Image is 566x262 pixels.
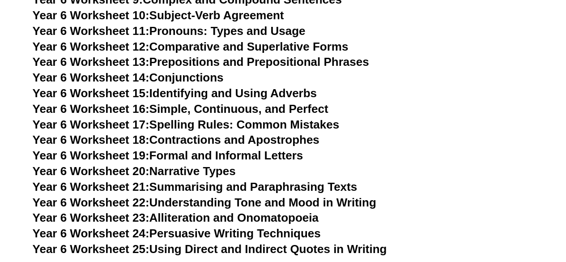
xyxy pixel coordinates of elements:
span: Year 6 Worksheet 17: [33,118,149,131]
span: Year 6 Worksheet 22: [33,196,149,209]
span: Year 6 Worksheet 21: [33,180,149,193]
a: Year 6 Worksheet 23:Alliteration and Onomatopoeia [33,211,319,224]
span: Year 6 Worksheet 14: [33,71,149,84]
span: Year 6 Worksheet 11: [33,24,149,38]
iframe: Chat Widget [417,161,566,262]
span: Year 6 Worksheet 20: [33,164,149,178]
span: Year 6 Worksheet 25: [33,242,149,256]
span: Year 6 Worksheet 23: [33,211,149,224]
a: Year 6 Worksheet 20:Narrative Types [33,164,236,178]
a: Year 6 Worksheet 13:Prepositions and Prepositional Phrases [33,55,369,69]
span: Year 6 Worksheet 12: [33,40,149,53]
a: Year 6 Worksheet 11:Pronouns: Types and Usage [33,24,306,38]
a: Year 6 Worksheet 12:Comparative and Superlative Forms [33,40,349,53]
span: Year 6 Worksheet 18: [33,133,149,146]
a: Year 6 Worksheet 25:Using Direct and Indirect Quotes in Writing [33,242,387,256]
a: Year 6 Worksheet 22:Understanding Tone and Mood in Writing [33,196,376,209]
a: Year 6 Worksheet 24:Persuasive Writing Techniques [33,227,321,240]
span: Year 6 Worksheet 13: [33,55,149,69]
a: Year 6 Worksheet 21:Summarising and Paraphrasing Texts [33,180,357,193]
a: Year 6 Worksheet 14:Conjunctions [33,71,224,84]
span: Year 6 Worksheet 10: [33,9,149,22]
span: Year 6 Worksheet 16: [33,102,149,116]
span: Year 6 Worksheet 24: [33,227,149,240]
a: Year 6 Worksheet 16:Simple, Continuous, and Perfect [33,102,328,116]
a: Year 6 Worksheet 17:Spelling Rules: Common Mistakes [33,118,339,131]
a: Year 6 Worksheet 19:Formal and Informal Letters [33,149,303,162]
span: Year 6 Worksheet 19: [33,149,149,162]
a: Year 6 Worksheet 18:Contractions and Apostrophes [33,133,319,146]
span: Year 6 Worksheet 15: [33,86,149,100]
a: Year 6 Worksheet 10:Subject-Verb Agreement [33,9,284,22]
a: Year 6 Worksheet 15:Identifying and Using Adverbs [33,86,317,100]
